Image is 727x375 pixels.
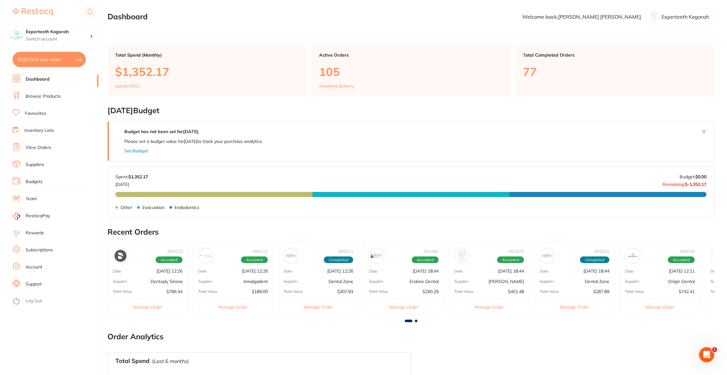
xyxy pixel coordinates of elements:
a: Restocq Logo [13,5,53,19]
p: Total Value [198,289,218,293]
p: Total Completed Orders [523,52,707,58]
h4: Experteeth Kogarah [26,29,90,35]
button: Set Budget [124,148,148,153]
button: Log Out [13,296,96,306]
p: Supplier [454,279,469,283]
a: Suppliers [26,162,44,168]
p: $742.41 [679,289,695,294]
strong: $0.00 [695,174,706,180]
p: Active Orders [319,52,503,58]
p: Date [540,269,548,273]
p: Remaining: [662,179,706,187]
span: Accepted [241,256,268,263]
button: Manage Order [193,299,273,314]
p: Endodontics [175,205,199,210]
img: Origin Dental [627,250,639,262]
p: [DATE] 18:44 [583,268,609,274]
p: [DATE] 12:26 [242,268,268,274]
p: # 91879 [509,249,524,254]
p: [DATE] 12:26 [157,268,182,274]
p: Supplier [284,279,298,283]
p: # 96023 [167,249,182,254]
span: Completed [324,256,353,263]
a: Rewards [26,230,44,236]
span: RestocqPay [26,213,50,219]
p: spend in Oct [115,83,139,89]
a: Inventory Lists [24,127,54,134]
h2: [DATE] Budget [108,106,714,115]
p: Amalgadent [243,279,268,284]
span: Accepted [497,256,524,263]
img: Dental Zone [285,250,297,262]
span: 1 [712,347,717,352]
button: Manage Order [108,299,188,314]
p: $1,352.17 [115,65,299,78]
p: Budget: [680,174,706,179]
p: $287.89 [593,289,609,294]
p: Total Value [369,289,388,293]
p: Total Value [284,289,303,293]
a: Total Spend (Monthly)$1,352.17spend inOct [108,45,306,96]
p: # 96022 [253,249,268,254]
p: Supplier [369,279,383,283]
p: $189.00 [252,289,268,294]
button: Manage Order [364,299,444,314]
strong: Budget has not been set for [DATE] . [124,129,199,134]
h2: Recent Orders [108,228,714,237]
a: Subscriptions [26,247,53,253]
h2: Order Analytics [108,332,714,341]
p: (Last 6 months) [152,358,189,364]
span: Completed [580,256,609,263]
p: Dental Zone [329,279,353,284]
p: Supplier [711,279,725,283]
p: Experteeth Kogarah [662,14,709,20]
p: Date [369,269,378,273]
img: Dental Zone [541,250,553,262]
img: Amalgadent [200,250,212,262]
img: Erskine Dental [371,250,383,262]
p: Total Spend (Monthly) [115,52,299,58]
p: Please set a budget value for [DATE] to track your purchase analytics. [124,139,263,144]
a: Favourites [25,110,46,117]
p: # 91880 [423,249,439,254]
p: Dental Zone [585,279,609,284]
a: Active Orders105Awaiting delivery [311,45,510,96]
p: Total Value [540,289,559,293]
img: RestocqPay [13,212,20,220]
p: Origin Dental [668,279,695,284]
a: Support [26,281,42,287]
p: Supplier [625,279,639,283]
p: Awaiting delivery [319,83,354,89]
h2: Dashboard [108,12,148,21]
img: Experteeth Kogarah [10,29,22,42]
a: Total Completed Orders77 [515,45,714,96]
button: Manage Order [449,299,529,314]
p: Date [454,269,463,273]
p: [PERSON_NAME] [489,279,524,284]
p: [DATE] 18:44 [498,268,524,274]
p: Supplier [540,279,554,283]
p: [DATE] [115,179,148,187]
p: Spent: [115,174,148,179]
p: # 91878 [594,249,609,254]
p: Supplier [113,279,127,283]
span: Accepted [668,256,695,263]
p: Other [120,205,132,210]
a: Dashboard [26,76,50,83]
a: Log Out [26,298,42,304]
p: # 96021 [338,249,353,254]
p: [DATE] 12:11 [669,268,695,274]
p: Date [284,269,292,273]
p: Date [198,269,207,273]
a: Budgets [26,179,43,185]
p: Date [711,269,719,273]
p: $307.93 [337,289,353,294]
p: [DATE] 12:26 [327,268,353,274]
p: Erskine Dental [410,279,439,284]
p: [DATE] 18:44 [413,268,439,274]
p: # 88626 [680,249,695,254]
img: Dentsply Sirona [114,250,126,262]
a: Team [26,196,37,202]
span: Accepted [156,256,182,263]
p: Date [625,269,634,273]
